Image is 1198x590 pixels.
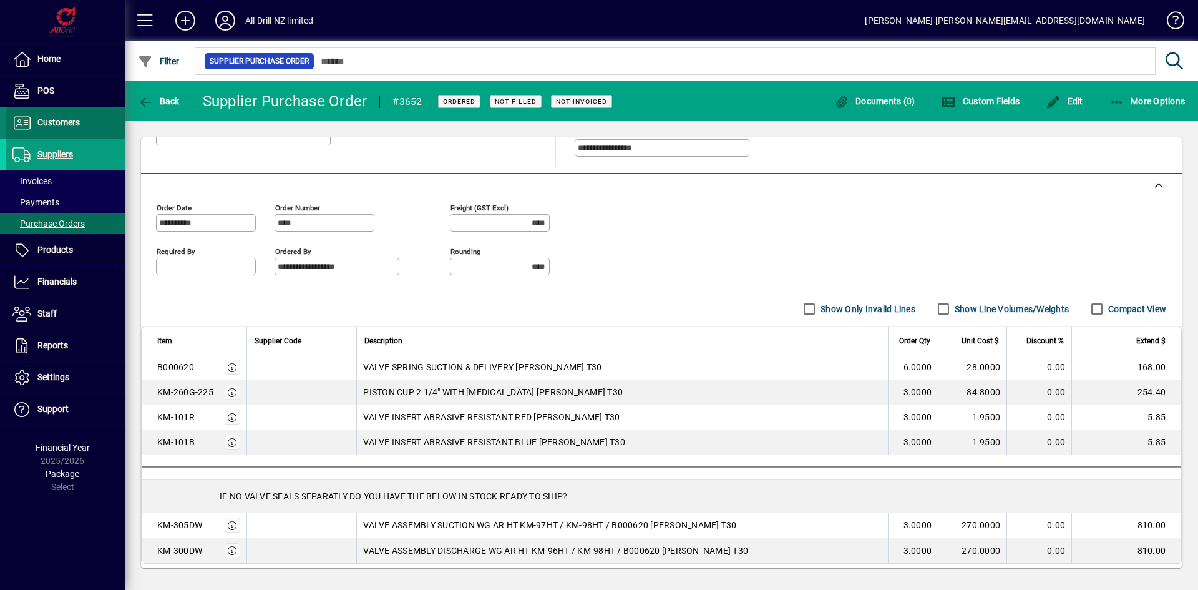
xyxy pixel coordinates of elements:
[1006,355,1071,380] td: 0.00
[157,334,172,348] span: Item
[1136,334,1166,348] span: Extend $
[12,197,59,207] span: Payments
[899,334,930,348] span: Order Qty
[255,334,301,348] span: Supplier Code
[1071,405,1181,430] td: 5.85
[157,247,195,255] mat-label: Required by
[37,277,77,287] span: Financials
[125,90,193,112] app-page-header-button: Back
[450,247,480,255] mat-label: Rounding
[275,247,311,255] mat-label: Ordered by
[888,430,938,455] td: 3.0000
[157,203,192,212] mat-label: Order date
[363,361,601,373] span: VALVE SPRING SUCTION & DELIVERY [PERSON_NAME] T30
[142,480,1181,513] div: IF NO VALVE SEALS SEPARATLY DO YOU HAVE THE BELOW IN STOCK READY TO SHIP?
[363,386,623,398] span: PISTON CUP 2 1/4" WITH [MEDICAL_DATA] [PERSON_NAME] T30
[1109,96,1186,106] span: More Options
[205,9,245,32] button: Profile
[818,303,915,315] label: Show Only Invalid Lines
[938,355,1006,380] td: 28.0000
[46,469,79,479] span: Package
[1006,513,1071,538] td: 0.00
[157,544,202,557] div: KM-300DW
[556,97,607,106] span: Not Invoiced
[135,90,183,112] button: Back
[938,513,1006,538] td: 270.0000
[37,54,61,64] span: Home
[6,44,125,75] a: Home
[888,513,938,538] td: 3.0000
[37,340,68,350] span: Reports
[1043,90,1086,112] button: Edit
[888,380,938,405] td: 3.0000
[1006,430,1071,455] td: 0.00
[37,245,73,255] span: Products
[6,213,125,234] a: Purchase Orders
[6,394,125,425] a: Support
[6,298,125,330] a: Staff
[364,334,402,348] span: Description
[37,117,80,127] span: Customers
[938,380,1006,405] td: 84.8000
[1006,538,1071,563] td: 0.00
[245,11,314,31] div: All Drill NZ limited
[138,96,180,106] span: Back
[363,544,748,557] span: VALVE ASSEMBLY DISCHARGE WG AR HT KM-96HT / KM-98HT / B000620 [PERSON_NAME] T30
[1071,513,1181,538] td: 810.00
[1157,2,1182,43] a: Knowledge Base
[6,330,125,361] a: Reports
[157,361,194,373] div: B000620
[363,519,736,531] span: VALVE ASSEMBLY SUCTION WG AR HT KM-97HT / KM-98HT / B000620 [PERSON_NAME] T30
[37,404,69,414] span: Support
[888,538,938,563] td: 3.0000
[6,107,125,139] a: Customers
[1071,380,1181,405] td: 254.40
[363,436,625,448] span: VALVE INSERT ABRASIVE RESISTANT BLUE [PERSON_NAME] T30
[450,203,509,212] mat-label: Freight (GST excl)
[36,443,90,453] span: Financial Year
[138,56,180,66] span: Filter
[6,170,125,192] a: Invoices
[275,203,320,212] mat-label: Order number
[834,96,915,106] span: Documents (0)
[37,308,57,318] span: Staff
[1106,90,1189,112] button: More Options
[12,219,85,229] span: Purchase Orders
[1046,96,1083,106] span: Edit
[888,405,938,430] td: 3.0000
[1006,380,1071,405] td: 0.00
[6,192,125,213] a: Payments
[157,436,195,448] div: KM-101B
[962,334,999,348] span: Unit Cost $
[831,90,918,112] button: Documents (0)
[203,91,368,111] div: Supplier Purchase Order
[1071,538,1181,563] td: 810.00
[6,235,125,266] a: Products
[443,97,475,106] span: Ordered
[37,149,73,159] span: Suppliers
[135,50,183,72] button: Filter
[938,538,1006,563] td: 270.0000
[392,92,422,112] div: #3652
[165,9,205,32] button: Add
[941,96,1020,106] span: Custom Fields
[157,386,213,398] div: KM-260G-225
[6,76,125,107] a: POS
[1006,405,1071,430] td: 0.00
[1071,430,1181,455] td: 5.85
[1106,303,1166,315] label: Compact View
[363,411,620,423] span: VALVE INSERT ABRASIVE RESISTANT RED [PERSON_NAME] T30
[495,97,537,106] span: Not Filled
[6,267,125,298] a: Financials
[865,11,1145,31] div: [PERSON_NAME] [PERSON_NAME][EMAIL_ADDRESS][DOMAIN_NAME]
[938,90,1023,112] button: Custom Fields
[6,362,125,393] a: Settings
[1071,355,1181,380] td: 168.00
[952,303,1069,315] label: Show Line Volumes/Weights
[938,430,1006,455] td: 1.9500
[938,405,1006,430] td: 1.9500
[1026,334,1064,348] span: Discount %
[37,86,54,96] span: POS
[210,55,309,67] span: Supplier Purchase Order
[12,176,52,186] span: Invoices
